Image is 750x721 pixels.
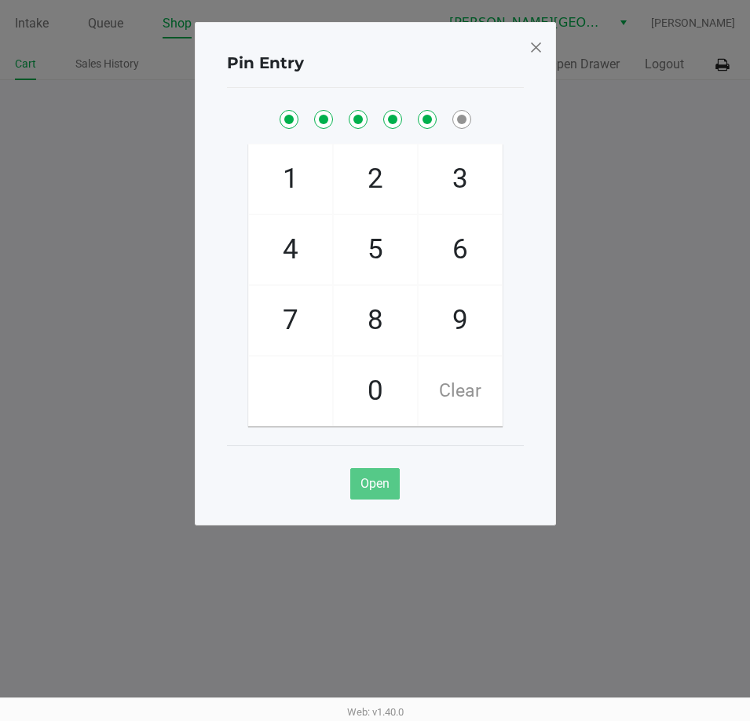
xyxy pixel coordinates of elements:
span: Clear [419,357,502,426]
span: 6 [419,215,502,284]
h4: Pin Entry [227,51,304,75]
span: Web: v1.40.0 [347,706,404,718]
span: 2 [334,145,417,214]
span: 1 [249,145,332,214]
span: 9 [419,286,502,355]
span: 0 [334,357,417,426]
span: 7 [249,286,332,355]
span: 5 [334,215,417,284]
span: 3 [419,145,502,214]
span: 8 [334,286,417,355]
span: 4 [249,215,332,284]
